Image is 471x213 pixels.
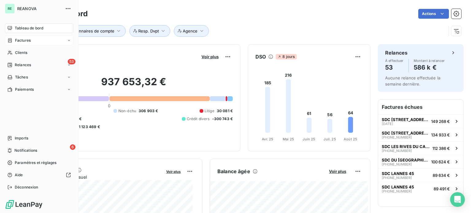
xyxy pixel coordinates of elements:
a: Aide [5,170,73,180]
span: Factures [15,38,31,43]
span: 6 [70,144,75,150]
span: Tâches [15,74,28,80]
h6: Balance âgée [217,168,250,175]
button: SDC DU [GEOGRAPHIC_DATA][PHONE_NUMBER]100 624 € [378,155,463,168]
span: 112 386 € [432,146,450,151]
button: Voir plus [164,169,182,174]
span: [PHONE_NUMBER] [382,162,412,166]
span: Agence [183,29,197,33]
a: Tableau de bord [5,23,73,33]
span: Tableau de bord [15,25,43,31]
span: Voir plus [166,169,181,174]
tspan: Juil. 25 [324,137,336,141]
div: RE [5,4,15,13]
span: 0 [108,103,110,108]
span: Non-échu [118,108,136,114]
span: Déconnexion [15,184,38,190]
h6: DSO [255,53,266,60]
span: À effectuer [385,59,404,63]
button: Resp. Dvpt [129,25,170,37]
span: SDC DU [GEOGRAPHIC_DATA] [382,158,429,162]
button: Voir plus [327,169,348,174]
span: Litige [205,108,214,114]
span: 89 491 € [434,186,450,191]
span: Crédit divers [187,116,210,122]
a: Paiements [5,85,73,94]
span: 8 jours [276,54,297,59]
span: Clients [15,50,27,55]
button: Actions [418,9,449,19]
span: [PHONE_NUMBER] [382,135,412,139]
a: Imports [5,133,73,143]
span: SDC LANNES 45 [382,184,414,189]
tspan: Avr. 25 [262,137,273,141]
button: Gestionnaires de compte [57,25,126,37]
h4: 53 [385,63,404,72]
span: SDC LES RIVES DU CANAL [382,144,430,149]
span: Voir plus [329,169,346,174]
div: Open Intercom Messenger [450,192,465,207]
span: Chiffre d'affaires mensuel [35,174,162,180]
button: SDC LANNES 45[PHONE_NUMBER]89 634 € [378,168,463,182]
span: 306 903 € [139,108,158,114]
h6: Factures échues [378,100,463,114]
button: SDC [STREET_ADDRESS][DATE]149 268 € [378,114,463,128]
span: [PHONE_NUMBER] [382,149,412,153]
span: 134 933 € [431,132,450,137]
span: [PHONE_NUMBER] [382,189,412,193]
span: [DATE] [382,122,393,126]
button: Voir plus [200,54,220,59]
h4: 586 k € [414,63,445,72]
span: Aucune relance effectuée la semaine dernière. [385,75,440,86]
span: 30 081 € [217,108,233,114]
span: Imports [15,135,28,141]
img: Logo LeanPay [5,200,43,209]
h6: Relances [385,49,408,56]
span: Voir plus [201,54,219,59]
span: 100 624 € [431,159,450,164]
span: Montant à relancer [414,59,445,63]
tspan: Juin 25 [303,137,315,141]
tspan: Août 25 [344,137,357,141]
span: Resp. Dvpt [138,29,159,33]
span: 149 268 € [431,119,450,124]
h2: 937 653,32 € [35,76,233,94]
span: -1 123 469 € [77,124,100,130]
span: -300 743 € [212,116,233,122]
a: Tâches [5,72,73,82]
span: 53 [68,59,75,64]
span: Aide [15,172,23,178]
span: SDC [STREET_ADDRESS] [382,117,429,122]
span: REANOVA [17,6,61,11]
span: Relances [15,62,31,68]
button: SDC LANNES 45[PHONE_NUMBER]89 491 € [378,182,463,195]
span: SDC [STREET_ADDRESS] [382,131,429,135]
tspan: Mai 25 [283,137,294,141]
button: SDC LES RIVES DU CANAL[PHONE_NUMBER]112 386 € [378,141,463,155]
a: Paramètres et réglages [5,158,73,168]
a: 53Relances [5,60,73,70]
span: 89 634 € [433,173,450,178]
a: Clients [5,48,73,58]
span: [PHONE_NUMBER] [382,176,412,180]
a: Factures [5,36,73,45]
span: Notifications [14,148,37,153]
span: Paiements [15,87,34,92]
span: Paramètres et réglages [15,160,56,165]
button: SDC [STREET_ADDRESS][PHONE_NUMBER]134 933 € [378,128,463,141]
span: Gestionnaires de compte [67,29,114,33]
button: Agence [174,25,209,37]
span: SDC LANNES 45 [382,171,414,176]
